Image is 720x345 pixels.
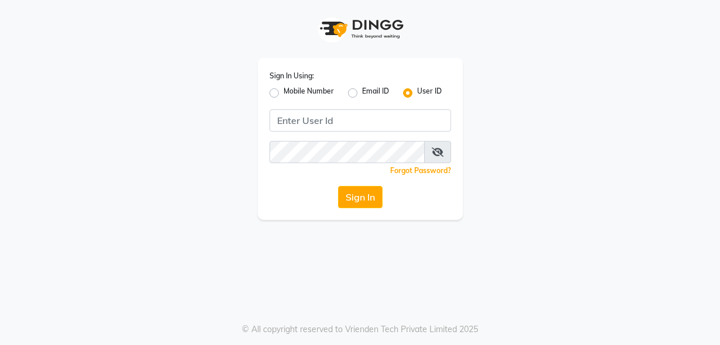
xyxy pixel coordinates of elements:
[390,166,451,175] a: Forgot Password?
[269,141,425,163] input: Username
[269,71,314,81] label: Sign In Using:
[313,12,407,46] img: logo1.svg
[338,186,383,208] button: Sign In
[284,86,334,100] label: Mobile Number
[269,109,451,132] input: Username
[417,86,442,100] label: User ID
[362,86,389,100] label: Email ID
